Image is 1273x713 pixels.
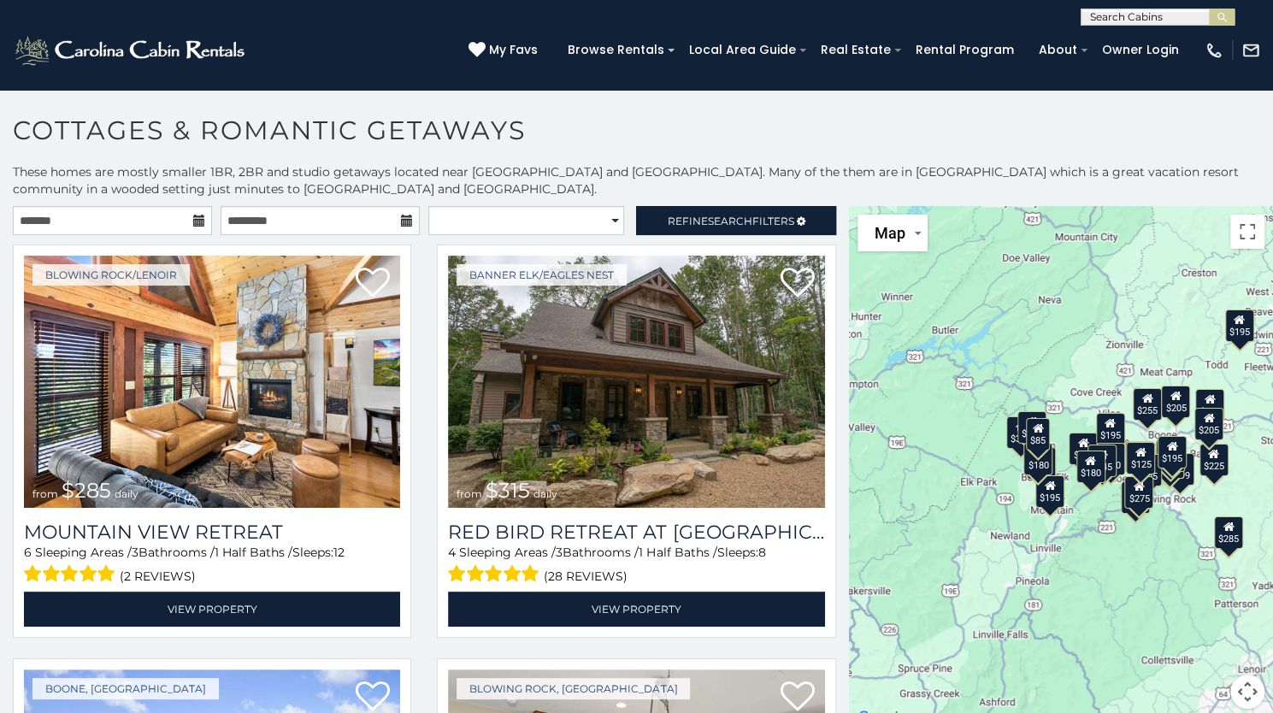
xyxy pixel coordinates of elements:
[875,224,905,242] span: Map
[858,215,928,251] button: Change map style
[1124,476,1153,509] div: $275
[1241,41,1260,60] img: mail-regular-white.png
[708,215,752,227] span: Search
[1076,451,1105,483] div: $180
[1069,433,1098,465] div: $170
[1133,388,1162,421] div: $255
[812,37,899,63] a: Real Estate
[24,521,400,544] a: Mountain View Retreat
[1096,443,1125,475] div: $190
[448,256,824,508] a: Red Bird Retreat at Eagles Nest from $315 daily
[215,545,292,560] span: 1 Half Baths /
[556,545,563,560] span: 3
[1121,481,1150,514] div: $175
[1087,445,1117,477] div: $145
[1006,416,1035,449] div: $315
[457,487,482,500] span: from
[457,678,690,699] a: Blowing Rock, [GEOGRAPHIC_DATA]
[1023,443,1052,475] div: $180
[1095,413,1124,445] div: $195
[1164,453,1193,486] div: $199
[448,592,824,627] a: View Property
[1126,442,1155,474] div: $125
[1195,389,1224,421] div: $200
[1161,386,1190,418] div: $205
[907,37,1023,63] a: Rental Program
[781,266,815,302] a: Add to favorites
[1214,516,1243,549] div: $285
[62,478,111,503] span: $285
[1230,675,1264,709] button: Map camera controls
[757,545,765,560] span: 8
[1132,454,1161,486] div: $205
[1030,37,1086,63] a: About
[1093,37,1188,63] a: Owner Login
[32,678,219,699] a: Boone, [GEOGRAPHIC_DATA]
[1194,408,1223,440] div: $205
[1199,444,1228,476] div: $225
[1205,41,1223,60] img: phone-regular-white.png
[489,41,538,59] span: My Favs
[1125,441,1154,474] div: $200
[32,487,58,500] span: from
[1158,436,1187,468] div: $195
[486,478,530,503] span: $315
[448,544,824,587] div: Sleeping Areas / Bathrooms / Sleeps:
[32,264,190,286] a: Blowing Rock/Lenoir
[132,545,138,560] span: 3
[1026,418,1050,451] div: $85
[668,215,794,227] span: Refine Filters
[448,521,824,544] h3: Red Bird Retreat at Eagles Nest
[1224,309,1253,342] div: $195
[24,545,32,560] span: 6
[559,37,673,63] a: Browse Rentals
[24,592,400,627] a: View Property
[24,256,400,508] a: Mountain View Retreat from $285 daily
[24,256,400,508] img: Mountain View Retreat
[544,565,628,587] span: (28 reviews)
[448,256,824,508] img: Red Bird Retreat at Eagles Nest
[13,33,250,68] img: White-1-2.png
[120,565,196,587] span: (2 reviews)
[469,41,542,60] a: My Favs
[457,264,627,286] a: Banner Elk/Eagles Nest
[681,37,804,63] a: Local Area Guide
[1230,215,1264,249] button: Toggle fullscreen view
[115,487,138,500] span: daily
[1035,475,1064,508] div: $195
[448,545,456,560] span: 4
[24,544,400,587] div: Sleeping Areas / Bathrooms / Sleeps:
[1017,411,1046,444] div: $235
[333,545,345,560] span: 12
[636,206,835,235] a: RefineSearchFilters
[448,521,824,544] a: Red Bird Retreat at [GEOGRAPHIC_DATA]
[356,266,390,302] a: Add to favorites
[639,545,716,560] span: 1 Half Baths /
[533,487,557,500] span: daily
